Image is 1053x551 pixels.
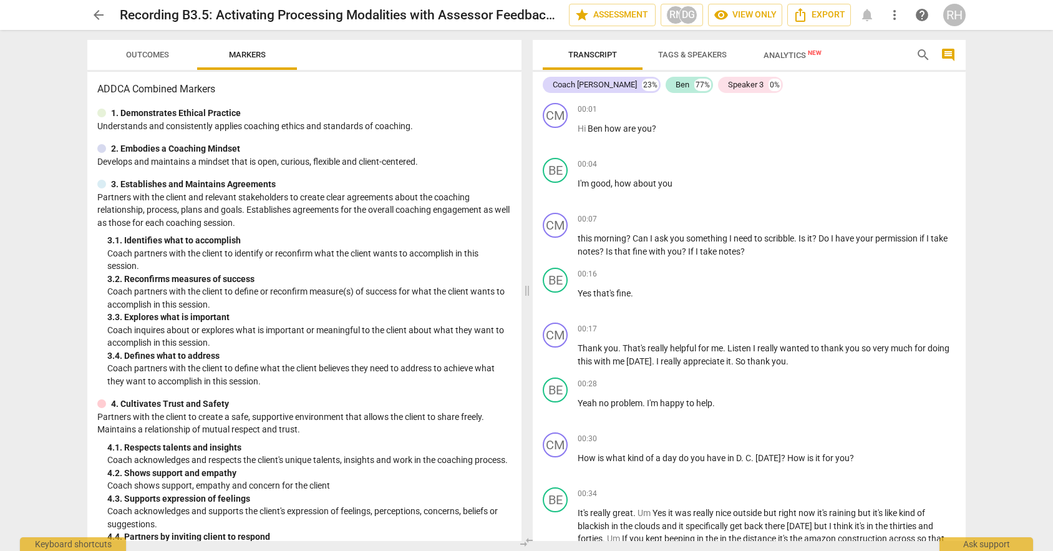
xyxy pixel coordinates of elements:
span: and [662,521,679,531]
div: Coach [PERSON_NAME] [553,79,637,91]
span: what [606,453,628,463]
span: ? [599,246,606,256]
span: thank [821,343,845,353]
span: help [915,7,929,22]
span: that [928,534,944,544]
button: Search [913,45,933,65]
div: 4. 3. Supports expression of feelings [107,492,512,505]
p: Coach partners with the client to define what the client believes they need to address to achieve... [107,362,512,388]
span: . [723,343,727,353]
span: . [603,534,607,544]
span: but [814,521,829,531]
span: Do [818,233,831,243]
span: right [779,508,798,518]
p: Partners with the client and relevant stakeholders to create clear agreements about the coaching ... [97,191,512,230]
div: Change speaker [543,213,568,238]
span: more_vert [887,7,902,22]
span: thank [747,356,772,366]
span: it [679,521,686,531]
span: Can [633,233,650,243]
span: I [926,233,931,243]
div: Change speaker [543,268,568,293]
span: take [700,246,719,256]
span: [DATE] [755,453,781,463]
span: notes [719,246,740,256]
span: helpful [670,343,698,353]
span: . [643,398,647,408]
span: the [875,521,890,531]
div: Change speaker [543,323,568,348]
span: I [729,233,734,243]
span: comment [941,47,956,62]
p: 3. Establishes and Maintains Agreements [111,178,276,191]
span: , [611,178,614,188]
p: 1. Demonstrates Ethical Practice [111,107,241,120]
span: it's [873,508,885,518]
span: about [633,178,658,188]
div: 3. 3. Explores what is important [107,311,512,324]
p: Coach inquires about or explores what is important or meaningful to the client about what they wa... [107,324,512,349]
span: beeping [664,534,697,544]
span: I [829,521,833,531]
span: me [613,356,626,366]
span: Listen [727,343,753,353]
div: 4. 4. Partners by inviting client to respond [107,530,512,544]
span: good [591,178,611,188]
span: how [614,178,633,188]
div: 0% [769,79,781,91]
div: RN [666,6,685,24]
span: forties [578,534,603,544]
span: . [731,356,735,366]
span: Thank [578,343,604,353]
span: no [599,398,611,408]
span: like [885,508,899,518]
span: me [711,343,723,353]
span: C [745,453,751,463]
span: but [764,508,779,518]
span: clouds [634,521,662,531]
span: raining [829,508,858,518]
span: ? [781,453,787,463]
span: but [858,508,873,518]
span: doing [928,343,949,353]
span: [DATE] [626,356,652,366]
span: in [866,521,875,531]
span: If [688,246,696,256]
span: think [833,521,855,531]
span: this [578,356,594,366]
span: problem [611,398,643,408]
span: ? [626,233,633,243]
span: it [726,356,731,366]
span: ? [740,246,745,256]
span: ? [812,233,818,243]
span: the [706,534,720,544]
span: great [613,508,633,518]
span: distance [743,534,778,544]
span: it [815,453,822,463]
span: ? [850,453,854,463]
div: Ask support [939,537,1033,551]
span: a [656,453,662,463]
span: the [729,534,743,544]
span: you [638,124,652,134]
span: was [675,508,693,518]
span: Yeah [578,398,599,408]
span: It's [578,508,590,518]
span: if [920,233,926,243]
span: is [807,453,815,463]
span: to [686,398,696,408]
span: to [811,343,821,353]
p: Partners with the client to create a safe, supportive environment that allows the client to share... [97,411,512,436]
span: I [753,343,757,353]
span: that [614,246,633,256]
span: Filler word [578,124,588,134]
button: Assessment [569,4,656,26]
span: how [604,124,623,134]
span: permission [875,233,920,243]
button: RNDG [661,4,703,26]
span: you [835,453,850,463]
p: Develops and maintains a mindset that is open, curious, flexible and client-centered. [97,155,512,168]
span: visibility [714,7,729,22]
span: it [807,233,812,243]
span: New [808,49,822,56]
